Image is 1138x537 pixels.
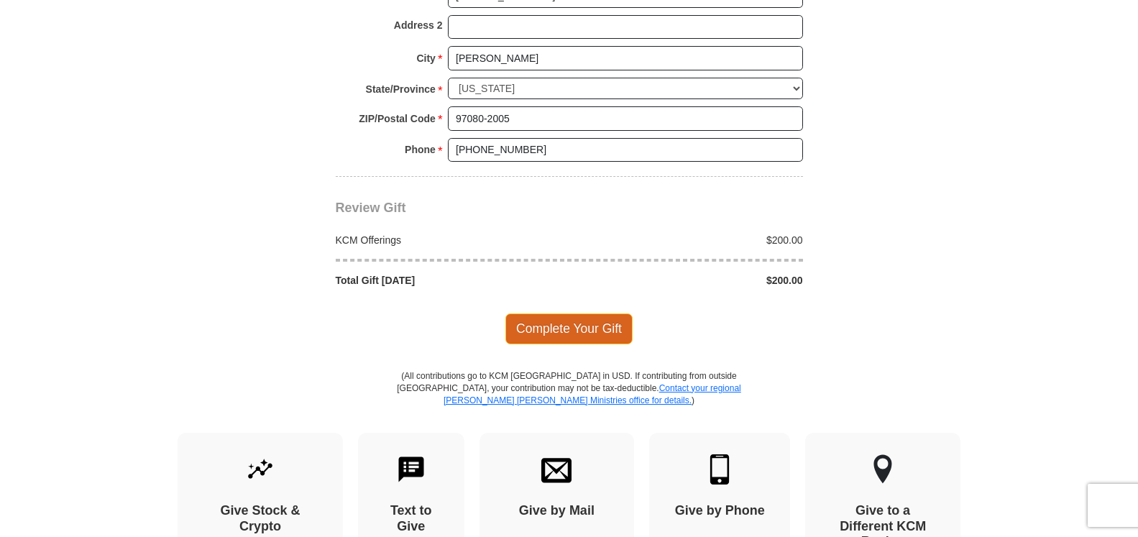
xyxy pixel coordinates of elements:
img: other-region [873,454,893,485]
div: Total Gift [DATE] [328,273,569,288]
h4: Give Stock & Crypto [203,503,318,534]
span: Review Gift [336,201,406,215]
strong: Address 2 [394,15,443,35]
strong: Phone [405,139,436,160]
h4: Text to Give [383,503,439,534]
img: mobile.svg [705,454,735,485]
strong: City [416,48,435,68]
img: text-to-give.svg [396,454,426,485]
a: Contact your regional [PERSON_NAME] [PERSON_NAME] Ministries office for details. [444,383,741,405]
span: Complete Your Gift [505,313,633,344]
h4: Give by Phone [674,503,765,519]
p: (All contributions go to KCM [GEOGRAPHIC_DATA] in USD. If contributing from outside [GEOGRAPHIC_D... [397,370,742,433]
strong: State/Province [366,79,436,99]
h4: Give by Mail [505,503,610,519]
img: give-by-stock.svg [245,454,275,485]
img: envelope.svg [541,454,572,485]
div: $200.00 [569,233,811,247]
div: $200.00 [569,273,811,288]
strong: ZIP/Postal Code [359,109,436,129]
div: KCM Offerings [328,233,569,247]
